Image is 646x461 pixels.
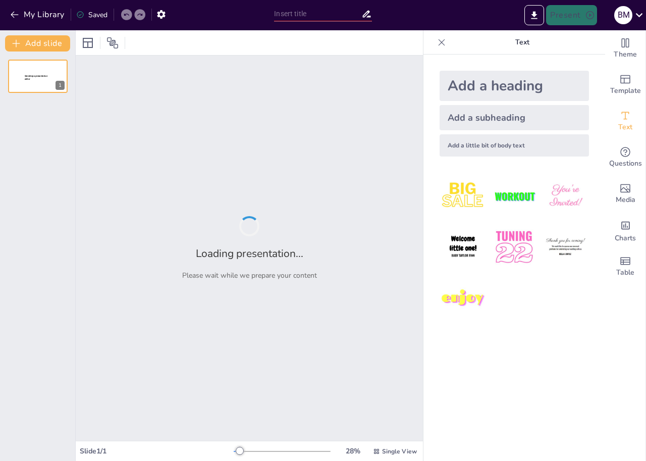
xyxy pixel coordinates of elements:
span: Table [616,267,634,278]
img: 6.jpeg [542,224,589,271]
button: Export to PowerPoint [524,5,544,25]
span: Questions [609,158,642,169]
div: 28 % [341,446,365,456]
div: Layout [80,35,96,51]
img: 2.jpeg [491,173,537,220]
img: 1.jpeg [440,173,487,220]
div: Saved [76,10,107,20]
div: B M [614,6,632,24]
span: Sendsteps presentation editor [25,75,47,80]
span: Single View [382,447,417,455]
div: Get real-time input from your audience [605,139,645,176]
span: Template [610,85,641,96]
div: Add a subheading [440,105,589,130]
span: Position [106,37,119,49]
span: Media [616,194,635,206]
img: 5.jpeg [491,224,537,271]
div: Change the overall theme [605,30,645,67]
button: Add slide [5,35,70,52]
h2: Loading presentation... [196,246,303,261]
div: Add images, graphics, shapes or video [605,176,645,212]
div: Add a heading [440,71,589,101]
span: Text [618,122,632,133]
div: Add ready made slides [605,67,645,103]
div: 1 [56,81,65,90]
img: 7.jpeg [440,275,487,322]
div: Add text boxes [605,103,645,139]
input: Insert title [274,7,361,21]
button: My Library [8,7,69,23]
p: Text [450,30,595,55]
span: Charts [615,233,636,244]
div: Add charts and graphs [605,212,645,248]
span: Theme [614,49,637,60]
img: 3.jpeg [542,173,589,220]
div: Add a table [605,248,645,285]
p: Please wait while we prepare your content [182,271,317,280]
div: 1 [8,60,68,93]
img: 4.jpeg [440,224,487,271]
div: Slide 1 / 1 [80,446,234,456]
button: Present [546,5,597,25]
div: Add a little bit of body text [440,134,589,157]
button: B M [614,5,632,25]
